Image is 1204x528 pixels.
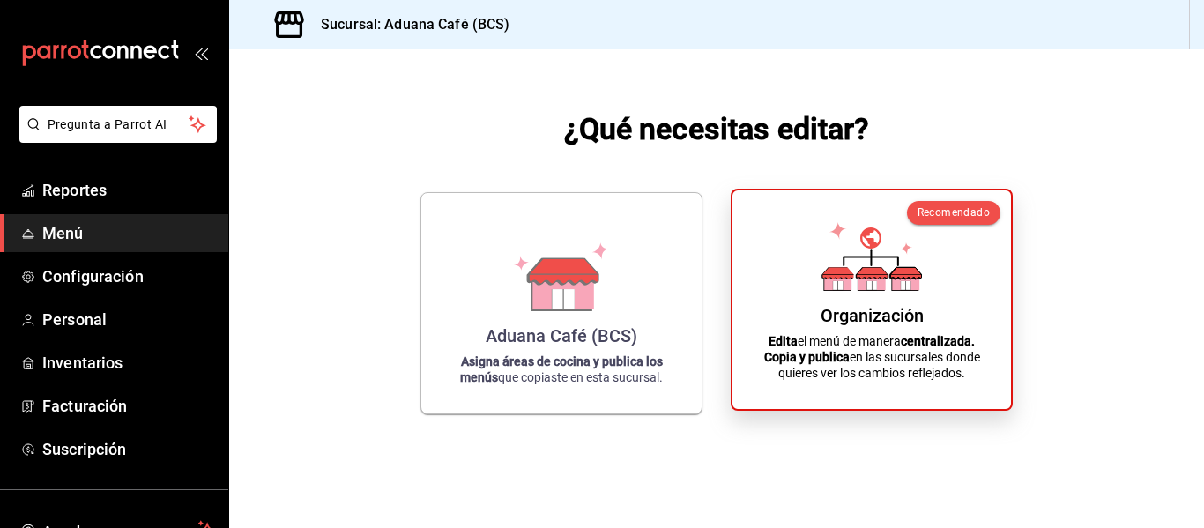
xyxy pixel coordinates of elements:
span: Facturación [42,394,214,418]
strong: Copia y publica [764,350,850,364]
span: Recomendado [918,206,990,219]
span: Menú [42,221,214,245]
div: Aduana Café (BCS) [486,325,637,346]
span: Reportes [42,178,214,202]
div: Organización [821,305,924,326]
strong: centralizada. [901,334,975,348]
p: que copiaste en esta sucursal. [442,353,680,385]
h1: ¿Qué necesitas editar? [564,108,870,150]
button: Pregunta a Parrot AI [19,106,217,143]
p: el menú de manera en las sucursales donde quieres ver los cambios reflejados. [754,333,990,381]
span: Configuración [42,264,214,288]
span: Suscripción [42,437,214,461]
button: open_drawer_menu [194,46,208,60]
strong: Edita [769,334,798,348]
h3: Sucursal: Aduana Café (BCS) [307,14,510,35]
span: Pregunta a Parrot AI [48,115,190,134]
a: Pregunta a Parrot AI [12,128,217,146]
span: Personal [42,308,214,331]
span: Inventarios [42,351,214,375]
strong: Asigna áreas de cocina y publica los menús [460,354,663,384]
